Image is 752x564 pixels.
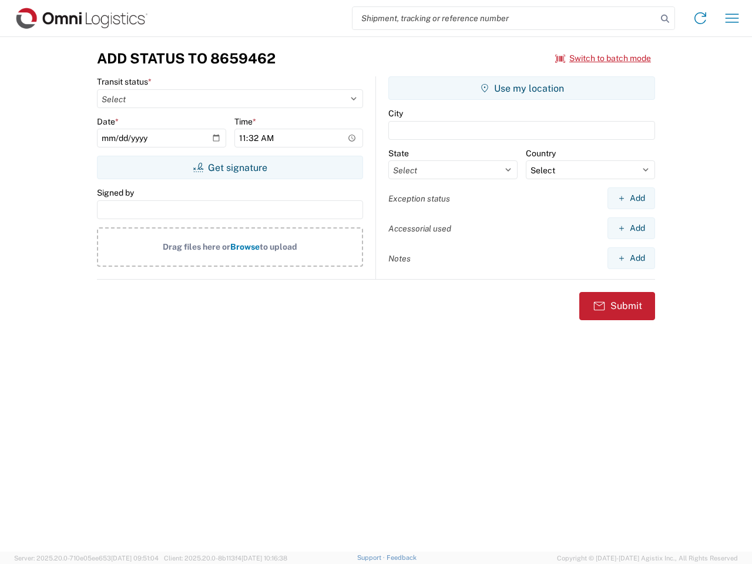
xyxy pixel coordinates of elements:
[388,193,450,204] label: Exception status
[163,242,230,251] span: Drag files here or
[14,555,159,562] span: Server: 2025.20.0-710e05ee653
[97,50,276,67] h3: Add Status to 8659462
[234,116,256,127] label: Time
[97,76,152,87] label: Transit status
[607,247,655,269] button: Add
[357,554,387,561] a: Support
[388,223,451,234] label: Accessorial used
[97,187,134,198] label: Signed by
[164,555,287,562] span: Client: 2025.20.0-8b113f4
[388,108,403,119] label: City
[111,555,159,562] span: [DATE] 09:51:04
[97,116,119,127] label: Date
[555,49,651,68] button: Switch to batch mode
[241,555,287,562] span: [DATE] 10:16:38
[352,7,657,29] input: Shipment, tracking or reference number
[557,553,738,563] span: Copyright © [DATE]-[DATE] Agistix Inc., All Rights Reserved
[607,217,655,239] button: Add
[230,242,260,251] span: Browse
[260,242,297,251] span: to upload
[387,554,417,561] a: Feedback
[388,253,411,264] label: Notes
[579,292,655,320] button: Submit
[97,156,363,179] button: Get signature
[526,148,556,159] label: Country
[607,187,655,209] button: Add
[388,148,409,159] label: State
[388,76,655,100] button: Use my location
